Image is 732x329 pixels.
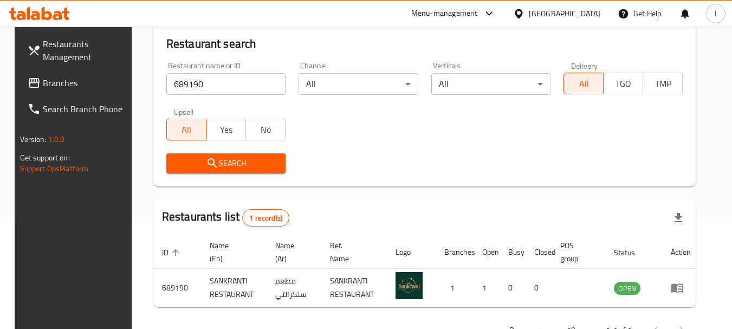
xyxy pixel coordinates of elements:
button: No [245,119,286,140]
input: Search for restaurant name or ID.. [166,73,286,95]
span: Name (Ar) [275,239,308,265]
button: TMP [643,73,683,94]
td: 0 [500,269,526,307]
a: Branches [19,70,137,96]
div: [GEOGRAPHIC_DATA] [529,8,600,20]
th: Action [662,236,699,269]
span: POS group [560,239,592,265]
th: Branches [436,236,474,269]
table: enhanced table [153,236,699,307]
label: Upsell [174,108,194,115]
div: All [299,73,418,95]
td: SANKRANTI RESTAURANT [321,269,387,307]
div: Export file [665,205,691,231]
span: All [568,76,599,92]
h2: Restaurants list [162,209,289,227]
button: Search [166,153,286,173]
th: Busy [500,236,526,269]
span: Restaurants Management [43,37,128,63]
th: Logo [387,236,436,269]
button: All [166,119,206,140]
th: Open [474,236,500,269]
span: Get support on: [20,151,70,165]
span: OPEN [614,282,640,295]
span: Ref. Name [330,239,374,265]
span: l [715,8,716,20]
h2: Restaurant search [166,36,683,52]
label: Delivery [571,62,598,69]
td: مطعم سنكرانتي [267,269,321,307]
div: Menu-management [411,7,478,20]
img: SANKRANTI RESTAURANT [396,272,423,299]
th: Closed [526,236,552,269]
span: Status [614,246,649,259]
div: All [431,73,550,95]
span: 1 record(s) [243,213,289,223]
button: All [563,73,604,94]
a: Search Branch Phone [19,96,137,122]
td: 0 [526,269,552,307]
span: ID [162,246,183,259]
td: 689190 [153,269,201,307]
span: Branches [43,76,128,89]
span: All [171,122,202,138]
td: SANKRANTI RESTAURANT [201,269,267,307]
span: TMP [647,76,678,92]
button: Yes [206,119,246,140]
span: Search [175,157,277,170]
span: 1.0.0 [48,132,65,146]
span: Name (En) [210,239,254,265]
a: Restaurants Management [19,31,137,70]
span: Version: [20,132,47,146]
a: Support.OpsPlatform [20,162,89,176]
div: Menu [671,281,691,294]
td: 1 [474,269,500,307]
div: Total records count [242,209,289,227]
td: 1 [436,269,474,307]
span: Yes [211,122,242,138]
span: No [250,122,281,138]
span: TGO [608,76,639,92]
span: Search Branch Phone [43,102,128,115]
button: TGO [603,73,643,94]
